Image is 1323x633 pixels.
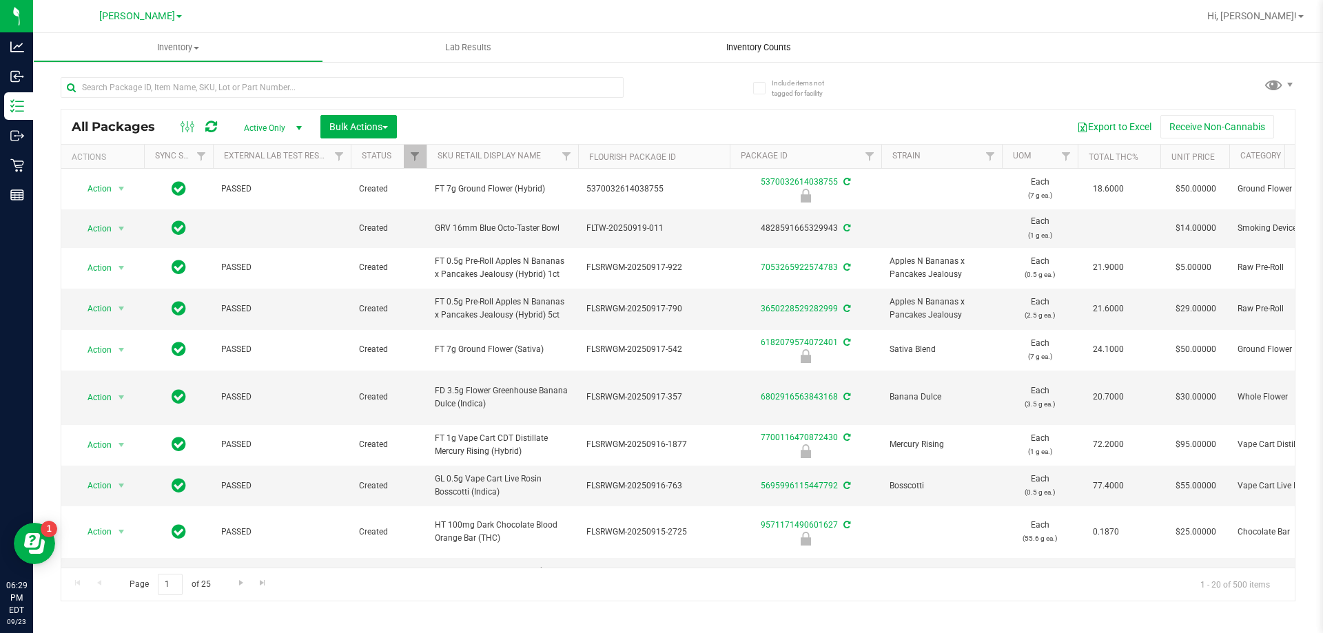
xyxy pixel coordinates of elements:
[841,304,850,313] span: Sync from Compliance System
[435,473,570,499] span: GL 0.5g Vape Cart Live Rosin Bosscotti (Indica)
[320,115,397,138] button: Bulk Actions
[890,391,994,404] span: Banana Dulce
[1010,384,1069,411] span: Each
[34,41,322,54] span: Inventory
[761,262,838,272] a: 7053265922574783
[113,522,130,541] span: select
[113,388,130,407] span: select
[586,438,721,451] span: FLSRWGM-20250916-1877
[113,435,130,455] span: select
[359,479,418,492] span: Created
[359,526,418,539] span: Created
[1240,151,1281,160] a: Category
[75,219,112,238] span: Action
[359,343,418,356] span: Created
[1010,229,1069,242] p: (1 g ea.)
[221,526,342,539] span: PASSED
[586,391,721,404] span: FLSRWGM-20250917-357
[435,432,570,458] span: FT 1g Vape Cart CDT Distillate Mercury Rising (Hybrid)
[586,479,721,492] span: FLSRWGM-20250916-763
[1086,258,1131,278] span: 21.9000
[761,433,838,442] a: 7700116470872430
[435,384,570,411] span: FD 3.5g Flower Greenhouse Banana Dulce (Indica)
[841,520,850,530] span: Sync from Compliance System
[10,40,24,54] inline-svg: Analytics
[99,10,175,22] span: [PERSON_NAME]
[1010,532,1069,545] p: (55.6 g ea.)
[841,481,850,490] span: Sync from Compliance System
[14,523,55,564] iframe: Resource center
[113,179,130,198] span: select
[221,438,342,451] span: PASSED
[892,151,921,160] a: Strain
[586,526,721,539] span: FLSRWGM-20250915-2725
[172,299,186,318] span: In Sync
[586,183,721,196] span: 5370032614038755
[118,574,222,595] span: Page of 25
[72,152,139,162] div: Actions
[435,255,570,281] span: FT 0.5g Pre-Roll Apples N Bananas x Pancakes Jealousy (Hybrid) 1ct
[172,258,186,277] span: In Sync
[221,302,342,315] span: PASSED
[253,574,273,592] a: Go to the last page
[1010,473,1069,499] span: Each
[1169,476,1223,496] span: $55.00000
[1013,151,1031,160] a: UOM
[841,177,850,187] span: Sync from Compliance System
[362,151,391,160] a: Status
[761,392,838,402] a: 6802916563843168
[6,579,27,616] p: 06:29 PM EDT
[113,340,130,360] span: select
[172,476,186,495] span: In Sync
[1086,179,1131,199] span: 18.6000
[1169,218,1223,238] span: $14.00000
[1086,522,1126,542] span: 0.1870
[172,218,186,238] span: In Sync
[221,261,342,274] span: PASSED
[741,151,788,160] a: Package ID
[761,481,838,490] a: 5695996115447792
[1010,445,1069,458] p: (1 g ea.)
[113,476,130,495] span: select
[1010,255,1069,281] span: Each
[41,521,57,537] iframe: Resource center unread badge
[613,33,903,62] a: Inventory Counts
[72,119,169,134] span: All Packages
[979,145,1002,168] a: Filter
[404,145,427,168] a: Filter
[1010,295,1069,322] span: Each
[33,33,323,62] a: Inventory
[359,302,418,315] span: Created
[1169,522,1223,542] span: $25.00000
[1089,152,1138,162] a: Total THC%
[1010,350,1069,363] p: (7 g ea.)
[890,255,994,281] span: Apples N Bananas x Pancakes Jealousy
[75,340,112,360] span: Action
[172,179,186,198] span: In Sync
[1169,435,1223,455] span: $95.00000
[728,444,883,458] div: Newly Received
[231,574,251,592] a: Go to the next page
[172,387,186,406] span: In Sync
[1169,258,1218,278] span: $5.00000
[435,183,570,196] span: FT 7g Ground Flower (Hybrid)
[1010,309,1069,322] p: (2.5 g ea.)
[1169,179,1223,199] span: $50.00000
[1169,387,1223,407] span: $30.00000
[435,222,570,235] span: GRV 16mm Blue Octo-Taster Bowl
[586,302,721,315] span: FLSRWGM-20250917-790
[586,261,721,274] span: FLSRWGM-20250917-922
[841,223,850,233] span: Sync from Compliance System
[1010,432,1069,458] span: Each
[10,158,24,172] inline-svg: Retail
[708,41,810,54] span: Inventory Counts
[328,145,351,168] a: Filter
[427,41,510,54] span: Lab Results
[190,145,213,168] a: Filter
[75,522,112,541] span: Action
[586,222,721,235] span: FLTW-20250919-011
[1068,115,1160,138] button: Export to Excel
[359,261,418,274] span: Created
[1010,519,1069,545] span: Each
[329,121,388,132] span: Bulk Actions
